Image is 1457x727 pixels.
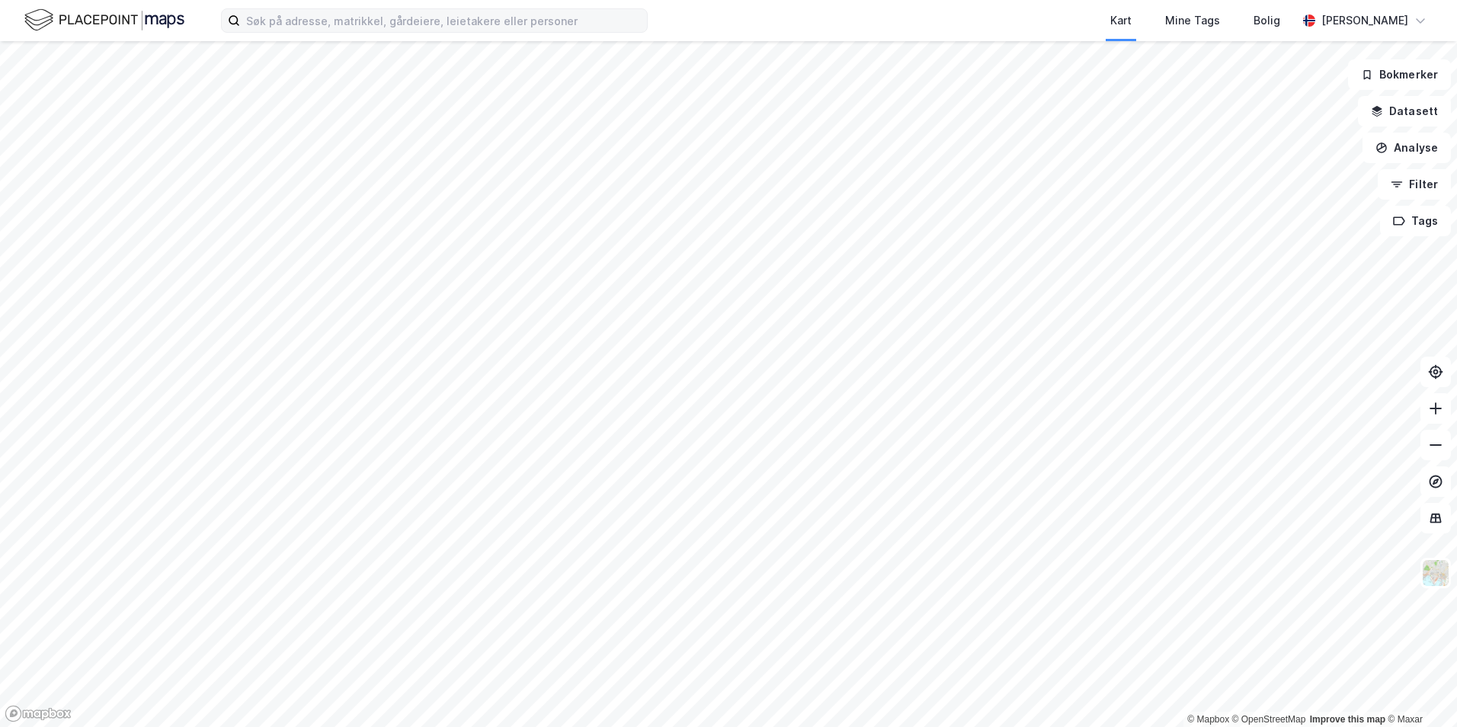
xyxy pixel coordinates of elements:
[1165,11,1220,30] div: Mine Tags
[1321,11,1408,30] div: [PERSON_NAME]
[1254,11,1280,30] div: Bolig
[1381,654,1457,727] div: Kontrollprogram for chat
[1110,11,1132,30] div: Kart
[240,9,647,32] input: Søk på adresse, matrikkel, gårdeiere, leietakere eller personer
[1381,654,1457,727] iframe: Chat Widget
[24,7,184,34] img: logo.f888ab2527a4732fd821a326f86c7f29.svg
